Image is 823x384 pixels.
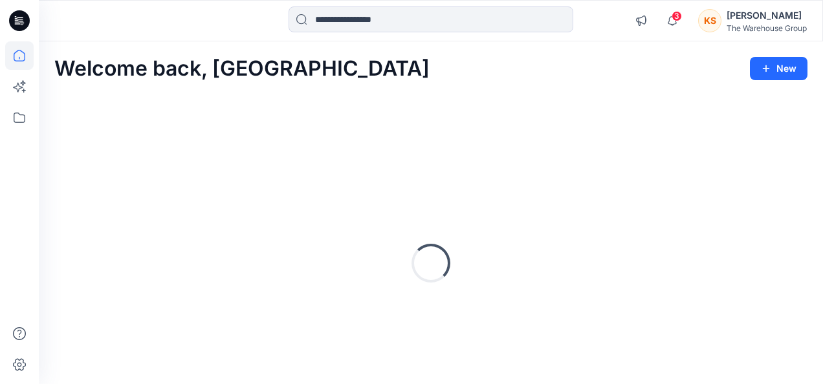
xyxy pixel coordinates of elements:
span: 3 [672,11,682,21]
div: The Warehouse Group [727,23,807,33]
button: New [750,57,807,80]
h2: Welcome back, [GEOGRAPHIC_DATA] [54,57,430,81]
div: [PERSON_NAME] [727,8,807,23]
div: KS [698,9,721,32]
